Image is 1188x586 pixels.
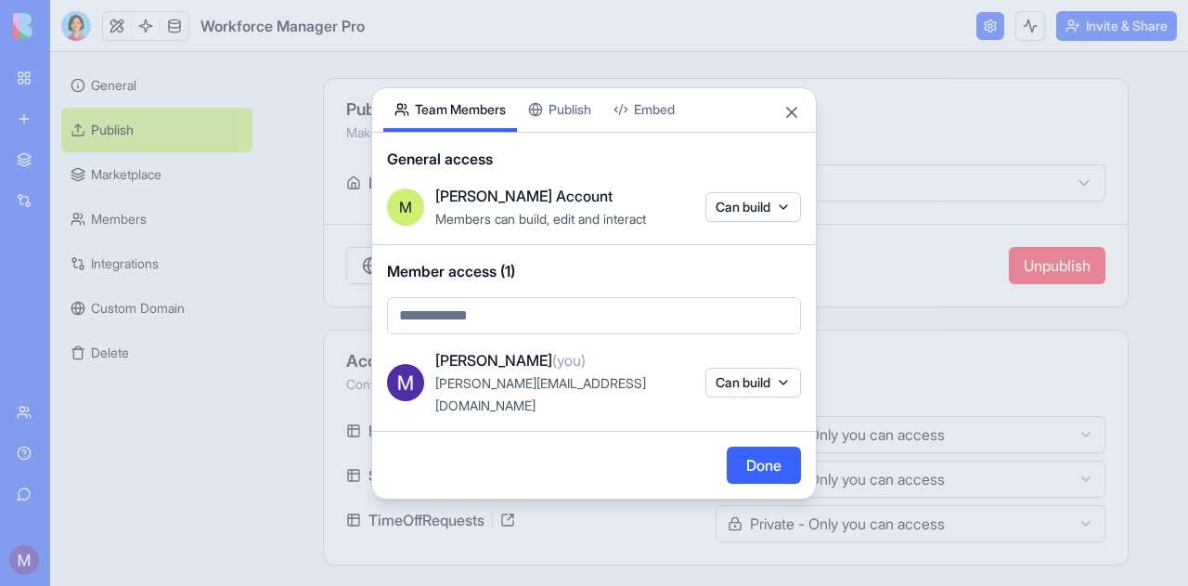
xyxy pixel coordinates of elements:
span: (you) [552,351,586,370]
span: [PERSON_NAME] Account [435,185,613,207]
button: Publish [517,88,602,132]
button: Team Members [383,88,517,132]
button: Embed [602,88,686,132]
button: Can build [705,368,801,397]
span: [PERSON_NAME][EMAIL_ADDRESS][DOMAIN_NAME] [435,375,646,413]
span: [PERSON_NAME] [435,349,586,371]
button: Done [727,447,801,484]
span: Member access (1) [387,260,801,282]
span: Members can build, edit and interact [435,211,646,227]
img: ACg8ocJaRS0oeAYZniu8vldJW_tpi5Bplm3i16Zd0RmwrWm_-j1bgg=s96-c [387,364,424,401]
button: Can build [705,192,801,222]
span: M [399,196,412,218]
span: General access [387,148,801,170]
